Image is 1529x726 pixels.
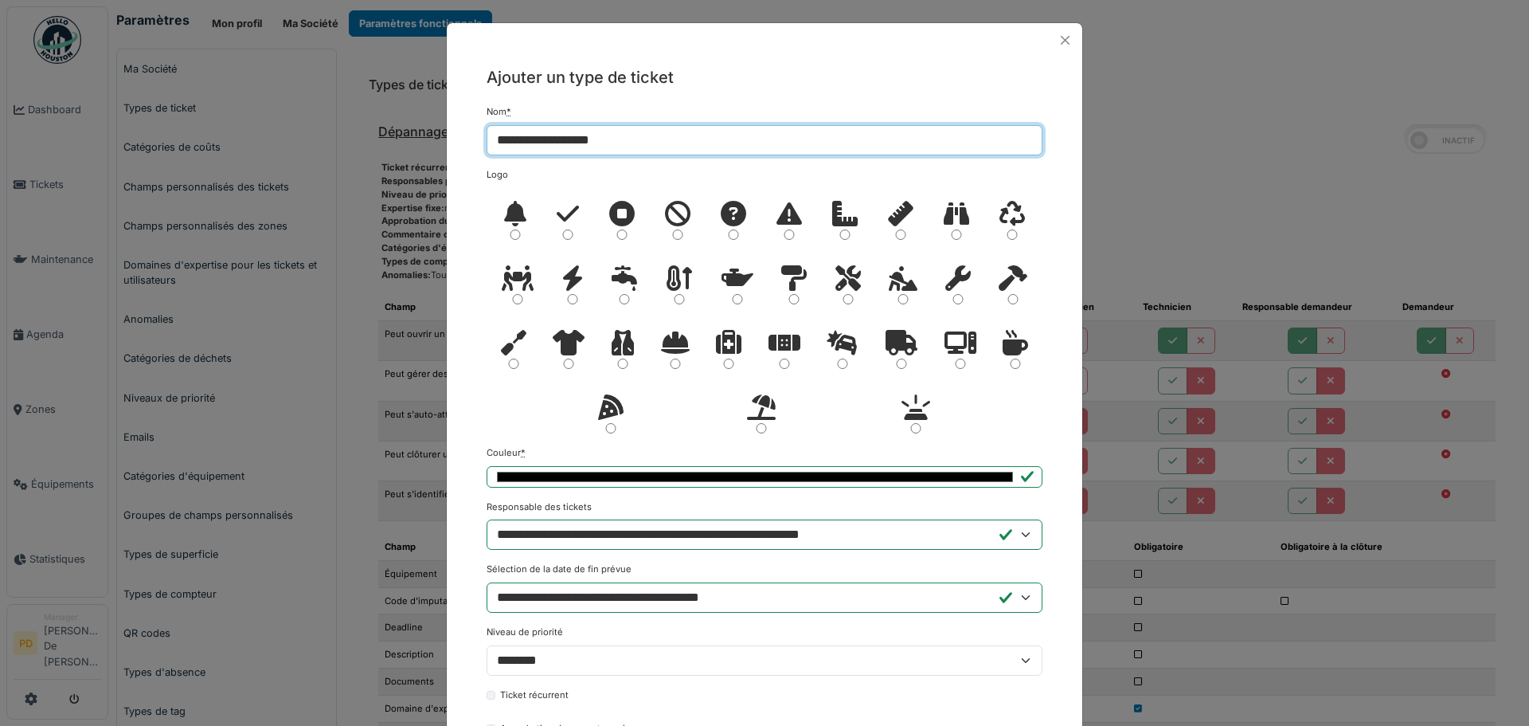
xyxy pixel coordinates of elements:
h5: Ajouter un type de ticket [487,65,1042,89]
label: Niveau de priorité [487,626,563,639]
label: Nom [487,105,511,119]
label: Responsable des tickets [487,500,592,514]
button: Close [1054,29,1076,51]
abbr: Requis [506,106,511,117]
abbr: Requis [521,447,526,458]
label: Couleur [487,446,526,460]
label: Logo [487,168,508,182]
label: Sélection de la date de fin prévue [487,563,632,576]
label: Ticket récurrent [500,689,569,702]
